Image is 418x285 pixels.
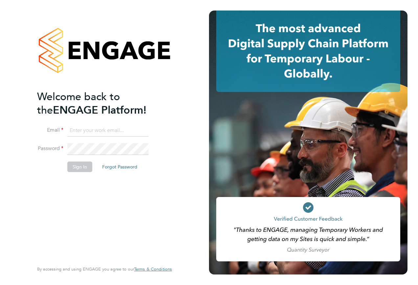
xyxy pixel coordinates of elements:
button: Sign In [67,162,92,172]
span: By accessing and using ENGAGE you agree to our [37,266,172,272]
button: Forgot Password [97,162,143,172]
h2: ENGAGE Platform! [37,90,165,117]
label: Email [37,127,63,134]
a: Terms & Conditions [134,267,172,272]
span: Welcome back to the [37,90,120,117]
input: Enter your work email... [67,125,149,137]
label: Password [37,145,63,152]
